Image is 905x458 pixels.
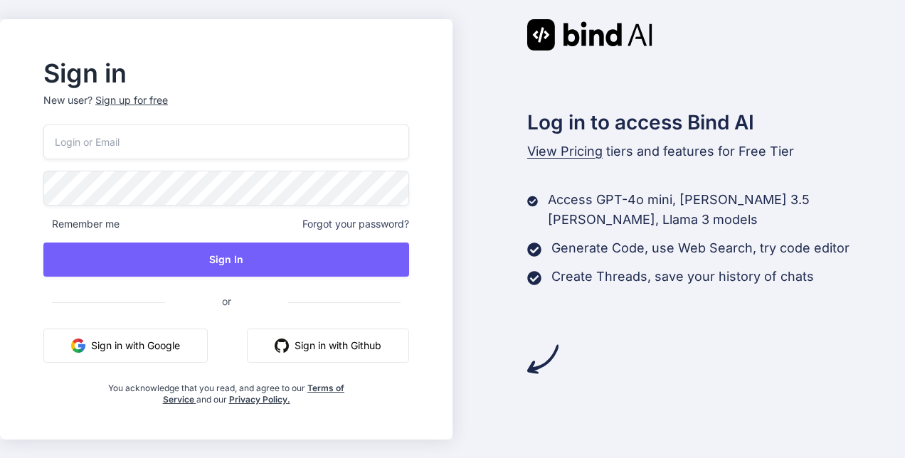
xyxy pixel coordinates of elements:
[163,383,345,405] a: Terms of Service
[302,217,409,231] span: Forgot your password?
[95,93,168,107] div: Sign up for free
[527,343,559,375] img: arrow
[165,284,288,319] span: or
[43,329,208,363] button: Sign in with Google
[527,144,603,159] span: View Pricing
[105,374,349,405] div: You acknowledge that you read, and agree to our and our
[527,142,905,161] p: tiers and features for Free Tier
[43,93,409,124] p: New user?
[548,190,905,230] p: Access GPT-4o mini, [PERSON_NAME] 3.5 [PERSON_NAME], Llama 3 models
[527,107,905,137] h2: Log in to access Bind AI
[43,217,120,231] span: Remember me
[551,238,850,258] p: Generate Code, use Web Search, try code editor
[247,329,409,363] button: Sign in with Github
[71,339,85,353] img: google
[43,243,409,277] button: Sign In
[43,124,409,159] input: Login or Email
[527,19,652,50] img: Bind AI logo
[551,267,814,287] p: Create Threads, save your history of chats
[229,394,290,405] a: Privacy Policy.
[43,62,409,85] h2: Sign in
[275,339,289,353] img: github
